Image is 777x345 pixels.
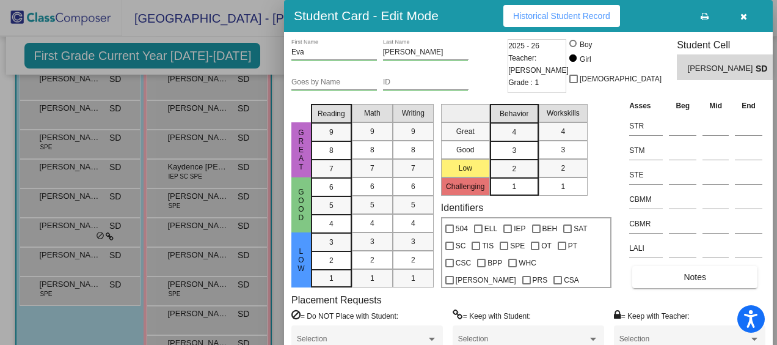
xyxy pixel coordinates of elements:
th: Beg [666,99,699,113]
label: Identifiers [441,202,483,213]
span: 8 [329,145,334,156]
span: 4 [512,127,516,138]
span: OT [541,239,552,253]
span: Good [296,188,307,222]
span: 1 [370,273,374,284]
label: Placement Requests [291,294,382,306]
input: assessment [629,215,663,233]
span: 3 [411,236,415,247]
input: assessment [629,166,663,184]
span: 3 [512,145,516,156]
span: BPP [487,256,502,270]
span: 4 [329,218,334,229]
th: End [732,99,765,113]
span: 9 [370,126,374,137]
h3: Student Card - Edit Mode [294,8,439,23]
span: Notes [684,272,706,282]
span: [PERSON_NAME] [456,273,516,287]
span: Math [364,108,381,119]
span: 2 [512,163,516,174]
span: 2 [411,254,415,265]
span: 5 [411,199,415,210]
span: Reading [318,108,345,119]
input: assessment [629,141,663,160]
span: 6 [329,182,334,193]
span: 7 [329,163,334,174]
span: 5 [370,199,374,210]
span: CSC [456,256,471,270]
span: 9 [411,126,415,137]
span: 4 [561,126,565,137]
span: 4 [411,218,415,229]
button: Notes [632,266,757,288]
input: assessment [629,190,663,209]
span: 3 [370,236,374,247]
span: 2025 - 26 [508,40,539,52]
span: 6 [411,181,415,192]
span: [PERSON_NAME] [688,62,756,75]
span: PT [568,239,577,253]
span: CSA [564,273,579,287]
span: Grade : 1 [508,76,539,89]
span: SPE [510,239,525,253]
span: 7 [411,163,415,174]
span: SAT [574,221,587,236]
div: Boy [579,39,593,50]
span: 1 [329,273,334,284]
span: 6 [370,181,374,192]
span: [DEMOGRAPHIC_DATA] [580,72,662,86]
span: 1 [512,181,516,192]
span: 4 [370,218,374,229]
span: 1 [561,181,565,192]
span: WHC [519,256,536,270]
span: Teacher: [PERSON_NAME] [508,52,569,76]
span: 2 [370,254,374,265]
span: Workskills [547,108,580,119]
span: Writing [402,108,425,119]
span: Great [296,128,307,171]
input: assessment [629,239,663,258]
span: Low [296,247,307,273]
span: IEP [514,221,525,236]
span: 504 [456,221,468,236]
label: = Do NOT Place with Student: [291,310,398,322]
span: 1 [411,273,415,284]
span: 7 [370,163,374,174]
div: Girl [579,54,591,65]
span: 3 [329,237,334,248]
span: BEH [542,221,558,236]
span: 8 [411,144,415,155]
input: goes by name [291,78,377,87]
span: SD [756,62,773,75]
span: 2 [561,163,565,174]
span: Historical Student Record [513,11,610,21]
span: 8 [370,144,374,155]
span: 5 [329,200,334,211]
button: Historical Student Record [503,5,620,27]
span: PRS [533,273,548,287]
span: SC [456,239,466,253]
span: 9 [329,127,334,138]
th: Asses [626,99,666,113]
span: Behavior [500,108,528,119]
th: Mid [699,99,732,113]
span: TIS [482,239,494,253]
input: assessment [629,117,663,135]
span: 2 [329,255,334,266]
span: 3 [561,144,565,155]
label: = Keep with Teacher: [614,310,690,322]
label: = Keep with Student: [453,310,531,322]
span: ELL [484,221,497,236]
